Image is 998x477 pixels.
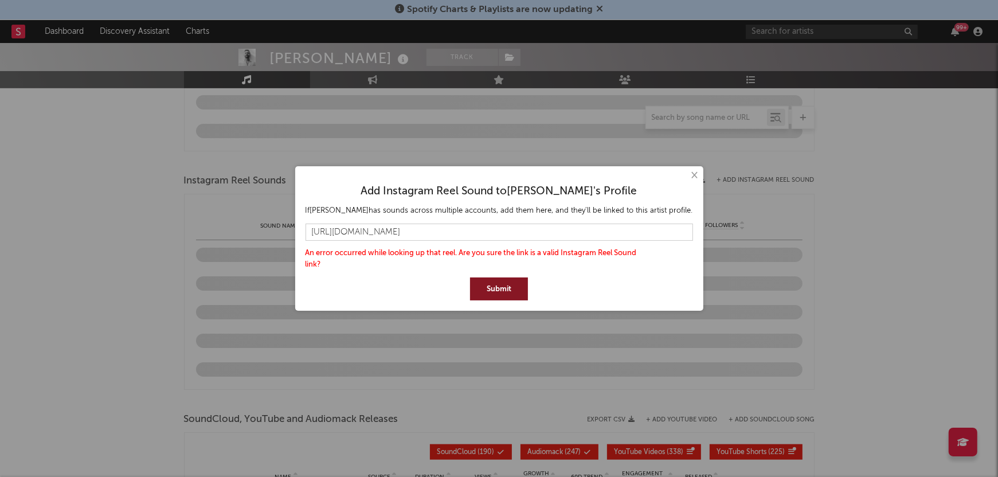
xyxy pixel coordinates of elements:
[470,277,528,300] button: Submit
[688,169,700,182] button: ×
[306,224,693,241] input: Paste Instagram Reel Sound link here...
[306,248,649,271] div: An error occurred while looking up that reel. Are you sure the link is a valid Instagram Reel Sou...
[306,185,693,198] div: Add Instagram Reel Sound to [PERSON_NAME] 's Profile
[306,205,693,217] div: If [PERSON_NAME] has sounds across multiple accounts, add them here, and they'll be linked to thi...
